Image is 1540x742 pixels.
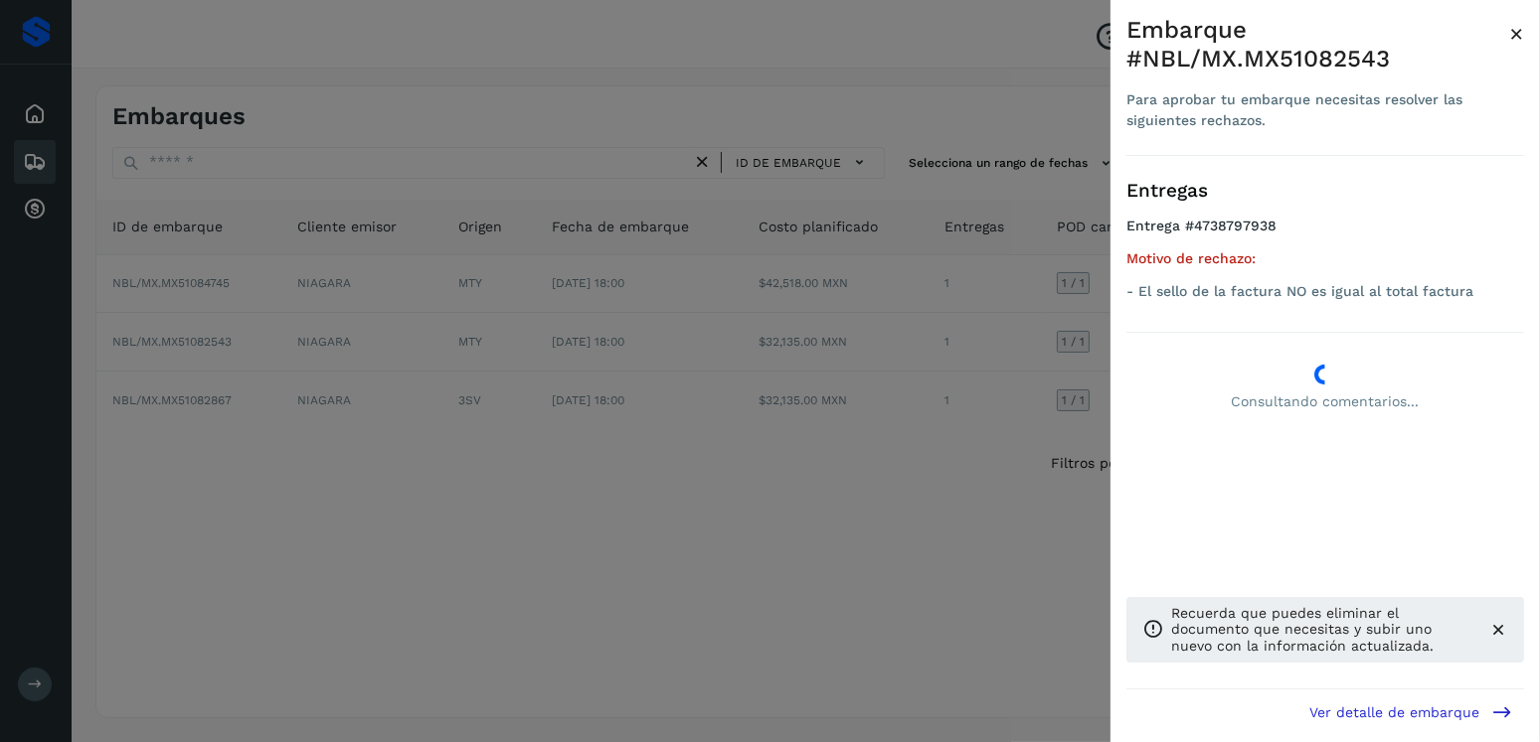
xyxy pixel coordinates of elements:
div: Embarque #NBL/MX.MX51082543 [1126,16,1509,74]
h5: Motivo de rechazo: [1126,250,1524,267]
button: Ver detalle de embarque [1297,689,1524,734]
h4: Entrega #4738797938 [1126,218,1524,250]
button: Close [1509,16,1524,52]
div: Para aprobar tu embarque necesitas resolver las siguientes rechazos. [1126,89,1509,131]
p: - El sello de la factura NO es igual al total factura [1126,283,1524,300]
span: × [1509,20,1524,48]
p: Consultando comentarios... [1126,393,1524,410]
h3: Entregas [1126,180,1524,203]
p: Recuerda que puedes eliminar el documento que necesitas y subir uno nuevo con la información actu... [1171,605,1472,655]
span: Ver detalle de embarque [1309,705,1479,719]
